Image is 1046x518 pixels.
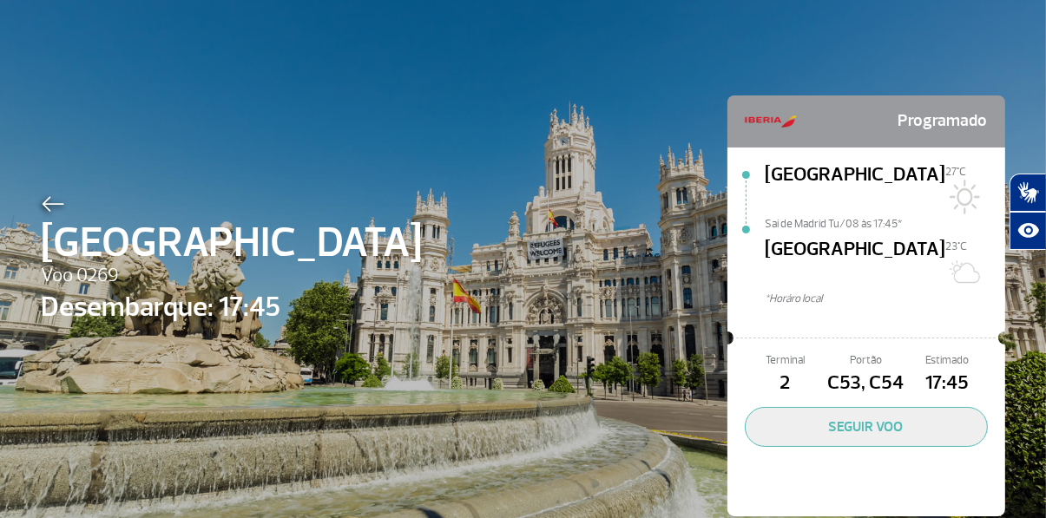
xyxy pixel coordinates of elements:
span: Voo 0269 [42,261,423,291]
span: *Horáro local [765,291,1005,307]
span: 27°C [945,165,966,179]
img: Sol com muitas nuvens [945,254,980,289]
span: [GEOGRAPHIC_DATA] [765,235,945,291]
div: Plugin de acessibilidade da Hand Talk. [1010,174,1046,250]
img: Sol [945,180,980,214]
span: Estimado [906,352,987,369]
span: [GEOGRAPHIC_DATA] [42,212,423,274]
span: 17:45 [906,369,987,398]
span: Terminal [745,352,826,369]
span: Programado [898,104,988,139]
span: 2 [745,369,826,398]
span: [GEOGRAPHIC_DATA] [765,161,945,216]
button: SEGUIR VOO [745,407,988,447]
span: C53, C54 [826,369,906,398]
span: Desembarque: 17:45 [42,286,423,328]
span: Portão [826,352,906,369]
button: Abrir tradutor de língua de sinais. [1010,174,1046,212]
span: 23°C [945,239,967,253]
button: Abrir recursos assistivos. [1010,212,1046,250]
span: Sai de Madrid Tu/08 às 17:45* [765,216,1005,228]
